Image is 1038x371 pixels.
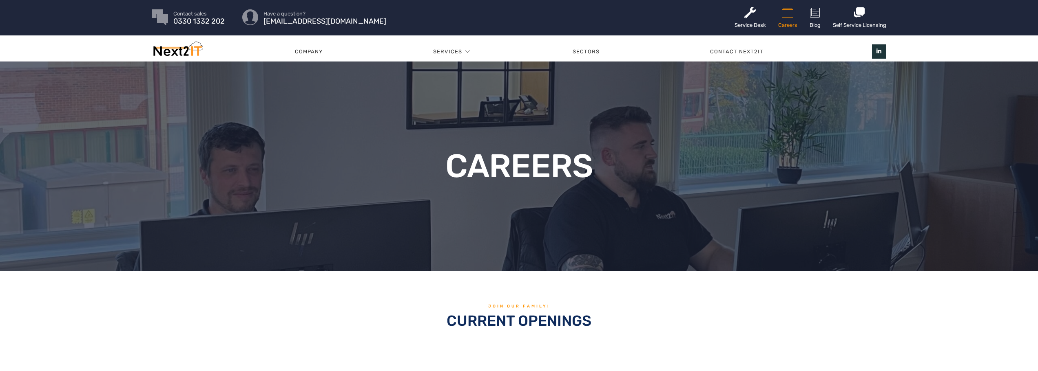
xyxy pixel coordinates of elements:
[173,11,225,16] span: Contact sales
[263,11,386,16] span: Have a question?
[240,40,378,64] a: Company
[433,40,462,64] a: Services
[152,42,203,60] img: Next2IT
[173,19,225,24] span: 0330 1332 202
[173,11,225,24] a: Contact sales 0330 1332 202
[655,40,819,64] a: Contact Next2IT
[152,304,886,310] h6: Join our family!
[336,150,703,182] h1: Careers
[518,40,655,64] a: Sectors
[263,19,386,24] span: [EMAIL_ADDRESS][DOMAIN_NAME]
[263,11,386,24] a: Have a question? [EMAIL_ADDRESS][DOMAIN_NAME]
[152,312,886,329] h2: CURRENT OPENINGS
